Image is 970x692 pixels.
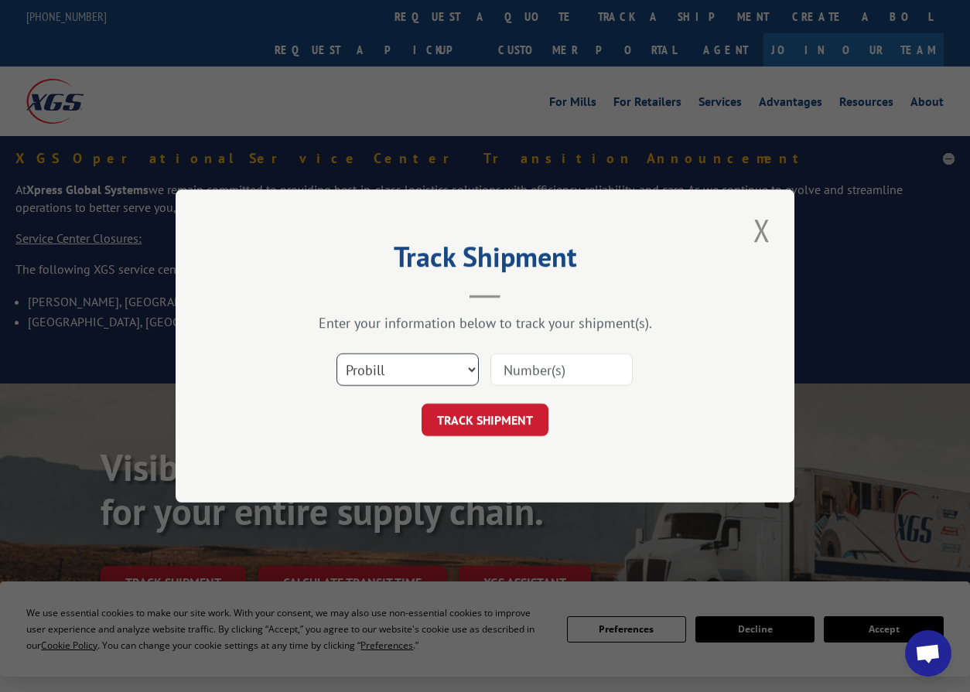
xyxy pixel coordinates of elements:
a: Open chat [905,630,951,677]
div: Enter your information below to track your shipment(s). [253,314,717,332]
h2: Track Shipment [253,246,717,275]
input: Number(s) [490,353,633,386]
button: TRACK SHIPMENT [422,404,548,436]
button: Close modal [749,209,775,251]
